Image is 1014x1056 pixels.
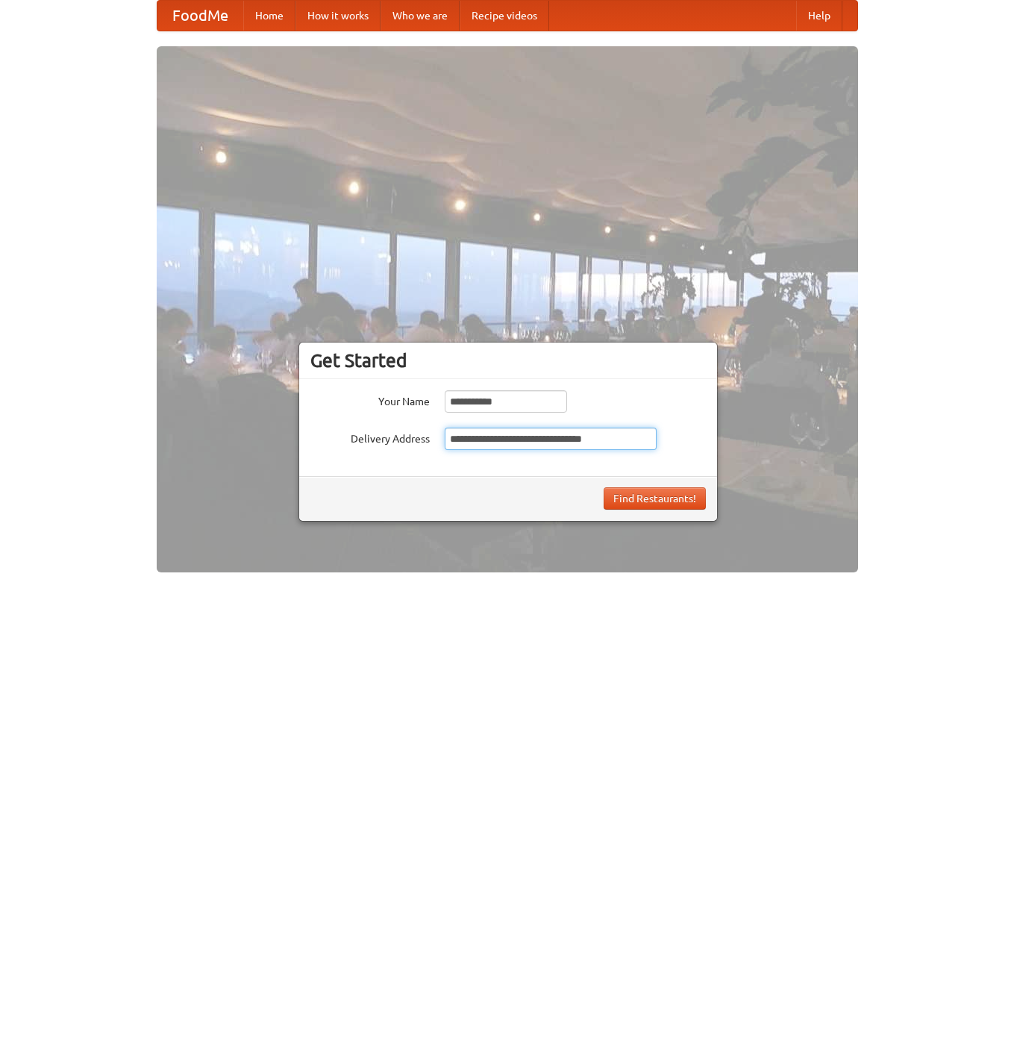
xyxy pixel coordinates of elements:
a: FoodMe [157,1,243,31]
a: How it works [295,1,381,31]
a: Recipe videos [460,1,549,31]
label: Delivery Address [310,428,430,446]
a: Who we are [381,1,460,31]
label: Your Name [310,390,430,409]
a: Help [796,1,842,31]
a: Home [243,1,295,31]
h3: Get Started [310,349,706,372]
button: Find Restaurants! [604,487,706,510]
